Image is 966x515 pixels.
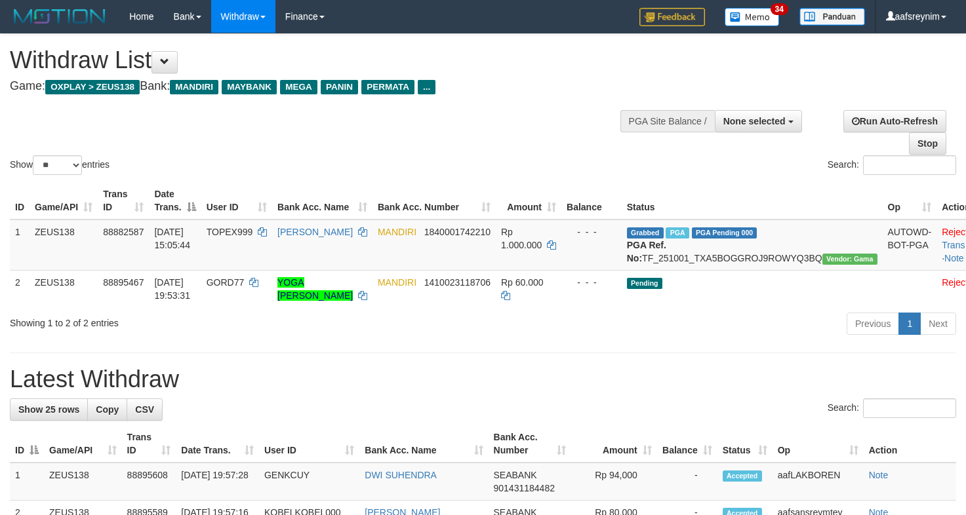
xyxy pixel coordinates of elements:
[494,483,555,493] span: Copy 901431184482 to clipboard
[717,425,773,463] th: Status: activate to sort column ascending
[723,470,762,482] span: Accepted
[201,182,272,219] th: User ID: activate to sort column ascending
[715,110,802,132] button: None selected
[259,463,359,501] td: GENKCUY
[863,398,956,418] input: Search:
[418,80,435,94] span: ...
[135,404,154,415] span: CSV
[10,463,44,501] td: 1
[372,182,496,219] th: Bank Acc. Number: activate to sort column ascending
[489,425,571,463] th: Bank Acc. Number: activate to sort column ascending
[883,182,937,219] th: Op: activate to sort column ascending
[723,116,786,126] span: None selected
[96,404,119,415] span: Copy
[33,155,82,175] select: Showentries
[799,8,865,26] img: panduan.png
[45,80,140,94] span: OXPLAY > ZEUS138
[378,227,416,237] span: MANDIRI
[10,270,30,307] td: 2
[30,182,98,219] th: Game/API: activate to sort column ascending
[30,219,98,271] td: ZEUS138
[361,80,414,94] span: PERMATA
[10,398,88,421] a: Show 25 rows
[869,470,889,480] a: Note
[10,425,44,463] th: ID: activate to sort column descending
[424,227,491,237] span: Copy 1840001742210 to clipboard
[10,219,30,271] td: 1
[627,278,662,289] span: Pending
[277,227,353,237] a: [PERSON_NAME]
[773,425,864,463] th: Op: activate to sort column ascending
[10,311,393,330] div: Showing 1 to 2 of 2 entries
[567,225,616,238] div: - - -
[822,254,877,265] span: Vendor URL: https://trx31.1velocity.biz
[10,7,110,26] img: MOTION_logo.png
[571,425,657,463] th: Amount: activate to sort column ascending
[10,155,110,175] label: Show entries
[359,425,488,463] th: Bank Acc. Name: activate to sort column ascending
[103,227,144,237] span: 88882587
[620,110,715,132] div: PGA Site Balance /
[692,227,757,238] span: PGA Pending
[44,463,122,501] td: ZEUS138
[771,3,788,15] span: 34
[98,182,149,219] th: Trans ID: activate to sort column ascending
[10,47,631,73] h1: Withdraw List
[176,425,259,463] th: Date Trans.: activate to sort column ascending
[122,425,176,463] th: Trans ID: activate to sort column ascending
[847,313,899,335] a: Previous
[864,425,956,463] th: Action
[561,182,622,219] th: Balance
[149,182,201,219] th: Date Trans.: activate to sort column descending
[909,132,946,155] a: Stop
[627,227,664,238] span: Grabbed
[122,463,176,501] td: 88895608
[127,398,163,421] a: CSV
[622,219,883,271] td: TF_251001_TXA5BOGGROJ9ROWYQ3BQ
[567,276,616,289] div: - - -
[496,182,561,219] th: Amount: activate to sort column ascending
[639,8,705,26] img: Feedback.jpg
[280,80,317,94] span: MEGA
[259,425,359,463] th: User ID: activate to sort column ascending
[424,277,491,288] span: Copy 1410023118706 to clipboard
[571,463,657,501] td: Rp 94,000
[10,182,30,219] th: ID
[773,463,864,501] td: aafLAKBOREN
[154,277,190,301] span: [DATE] 19:53:31
[18,404,79,415] span: Show 25 rows
[622,182,883,219] th: Status
[828,398,956,418] label: Search:
[44,425,122,463] th: Game/API: activate to sort column ascending
[30,270,98,307] td: ZEUS138
[666,227,689,238] span: Marked by aafnoeunsreypich
[657,463,717,501] td: -
[176,463,259,501] td: [DATE] 19:57:28
[494,470,537,480] span: SEABANK
[501,277,544,288] span: Rp 60.000
[103,277,144,288] span: 88895467
[365,470,437,480] a: DWI SUHENDRA
[883,219,937,271] td: AUTOWD-BOT-PGA
[920,313,956,335] a: Next
[843,110,946,132] a: Run Auto-Refresh
[321,80,358,94] span: PANIN
[378,277,416,288] span: MANDIRI
[828,155,956,175] label: Search:
[87,398,127,421] a: Copy
[207,227,253,237] span: TOPEX999
[944,253,964,263] a: Note
[222,80,277,94] span: MAYBANK
[170,80,218,94] span: MANDIRI
[627,240,666,263] b: PGA Ref. No:
[207,277,245,288] span: GORD77
[898,313,921,335] a: 1
[657,425,717,463] th: Balance: activate to sort column ascending
[272,182,372,219] th: Bank Acc. Name: activate to sort column ascending
[277,277,353,301] a: YOGA [PERSON_NAME]
[10,80,631,93] h4: Game: Bank:
[154,227,190,250] span: [DATE] 15:05:44
[725,8,780,26] img: Button%20Memo.svg
[501,227,542,250] span: Rp 1.000.000
[10,366,956,392] h1: Latest Withdraw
